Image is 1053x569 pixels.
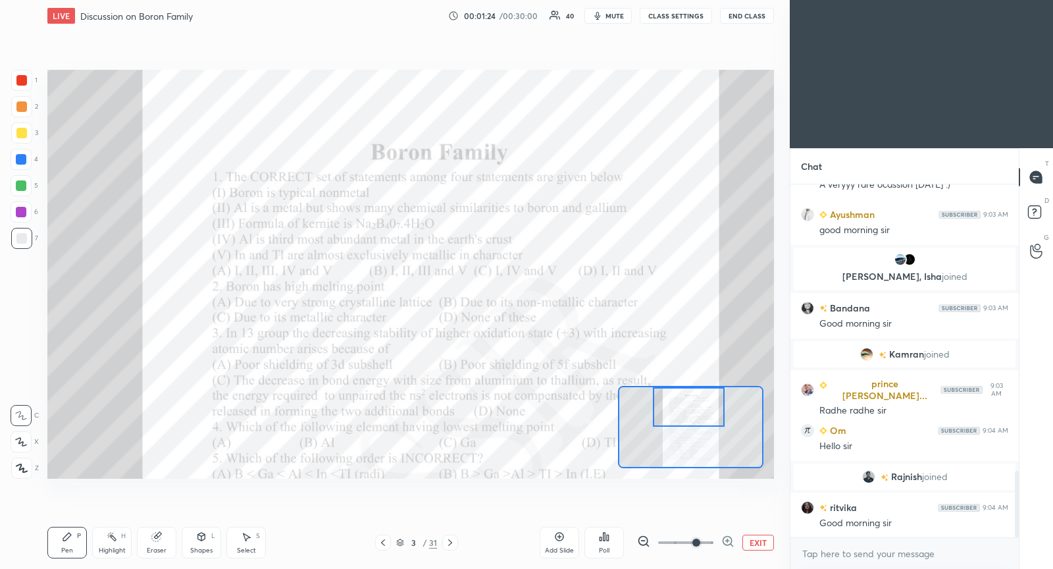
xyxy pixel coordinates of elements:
button: mute [584,8,632,24]
img: no-rating-badge.077c3623.svg [819,305,827,312]
img: e2e0cee5aa3d43688a3c55faf12e363b.jpg [801,208,814,221]
div: Eraser [147,547,167,554]
div: Z [11,458,39,479]
span: joined [924,349,950,360]
span: Kamran [889,349,924,360]
img: ea78e4e0f27c46e39491a2c1e2bf6cd0.png [801,424,814,437]
div: Pen [61,547,73,554]
span: mute [605,11,624,20]
img: Learner_Badge_beginner_1_8b307cf2a0.svg [819,211,827,219]
p: T [1045,159,1049,169]
div: S [256,533,260,539]
div: L [211,533,215,539]
div: 3 [407,539,420,547]
div: P [77,533,81,539]
img: Learner_Badge_beginner_1_8b307cf2a0.svg [819,381,827,389]
p: D [1044,196,1049,205]
img: de0efd2e4539431aa473192b173888a8.jpg [894,253,907,266]
img: 73fe5d9fbd12403ca580a24a35d43eda.jpg [860,348,873,361]
h6: Om [827,423,846,437]
h6: Bandana [827,301,870,315]
div: Select [237,547,256,554]
p: [PERSON_NAME], Isha [802,271,1008,282]
div: 2 [11,96,38,117]
img: Yh7BfnbMxzoAAAAASUVORK5CYII= [938,427,980,435]
img: Yh7BfnbMxzoAAAAASUVORK5CYII= [940,386,983,394]
div: Hello sir [819,440,1008,453]
div: 3 [11,122,38,144]
img: Learner_Badge_beginner_1_8b307cf2a0.svg [819,427,827,435]
div: 4 [11,149,38,170]
div: 1 [11,70,38,91]
img: no-rating-badge.077c3623.svg [819,504,827,512]
div: / [423,539,426,547]
img: 14ca9122a49b4527aaf61013572bba9a.jpg [801,383,814,396]
button: EXIT [742,535,774,551]
div: LIVE [47,8,75,24]
div: Poll [599,547,609,554]
div: 6 [11,202,38,223]
div: 9:03 AM [985,382,1008,398]
span: joined [942,270,967,283]
div: Good morning sir [819,517,1008,530]
div: 31 [429,537,437,549]
div: 9:03 AM [983,304,1008,312]
img: Yh7BfnbMxzoAAAAASUVORK5CYII= [938,304,981,312]
div: Highlight [99,547,126,554]
img: ff659a6269414d468f33b08d1796c8a0.jpg [801,501,814,514]
div: 9:04 AM [983,504,1008,512]
img: Yh7BfnbMxzoAAAAASUVORK5CYII= [938,504,980,512]
div: 5 [11,175,38,196]
div: 9:03 AM [983,211,1008,219]
div: 9:04 AM [983,427,1008,435]
div: C [11,405,39,426]
div: grid [790,184,1019,538]
div: Radhe radhe sir [819,404,1008,418]
img: no-rating-badge.077c3623.svg [881,474,888,481]
img: c438d33b5f8f45deb8631a47d5d110ef.jpg [862,470,875,483]
div: Good morning sir [819,317,1008,331]
div: H [121,533,126,539]
img: Yh7BfnbMxzoAAAAASUVORK5CYII= [938,211,981,219]
button: CLASS SETTINGS [640,8,712,24]
div: 40 [566,13,574,19]
h4: Discussion on Boron Family [80,10,193,22]
div: A veryyy rare ocassion [DATE] :) [819,178,1008,192]
div: good morning sir [819,224,1008,237]
div: Add Slide [545,547,574,554]
button: End Class [720,8,774,24]
img: no-rating-badge.077c3623.svg [879,352,886,359]
h6: prince [PERSON_NAME]... [827,378,940,402]
h6: Ayushman [827,207,875,221]
img: 1058d66ad7ec47d5ad6884b6cf069d74.jpg [903,253,916,266]
div: 7 [11,228,38,249]
div: Shapes [190,547,213,554]
img: b239a9cb1c0443efbce6af92eb4d8ed4.jpg [801,302,814,315]
span: Rajnish [891,472,922,482]
p: G [1044,232,1049,242]
div: X [11,431,39,452]
p: Chat [790,149,833,184]
span: joined [922,472,948,482]
h6: ritvika [827,501,857,514]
